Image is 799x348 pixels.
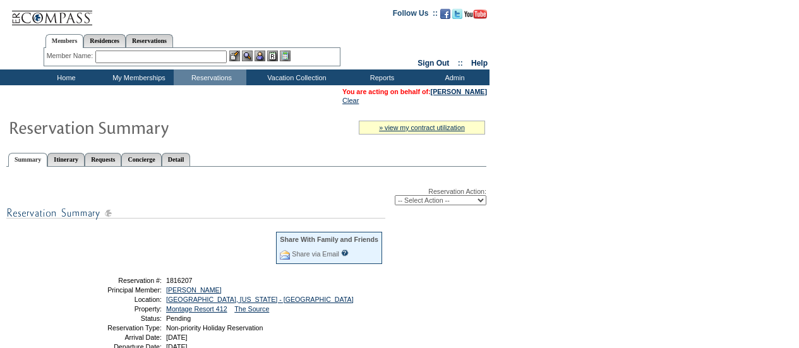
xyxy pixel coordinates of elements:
span: 1816207 [166,277,193,284]
td: Reports [344,69,417,85]
span: Non-priority Holiday Reservation [166,324,263,332]
a: [PERSON_NAME] [431,88,487,95]
img: subTtlResSummary.gif [6,205,385,221]
td: Arrival Date: [71,333,162,341]
a: » view my contract utilization [379,124,465,131]
a: Follow us on Twitter [452,13,462,20]
a: Help [471,59,488,68]
img: Subscribe to our YouTube Channel [464,9,487,19]
span: :: [458,59,463,68]
td: Reservation Type: [71,324,162,332]
td: Home [28,69,101,85]
img: b_edit.gif [229,51,240,61]
a: Itinerary [47,153,85,166]
td: Principal Member: [71,286,162,294]
a: Detail [162,153,191,166]
span: Pending [166,315,191,322]
a: Residences [83,34,126,47]
td: Status: [71,315,162,322]
a: Members [45,34,84,48]
a: Montage Resort 412 [166,305,227,313]
td: Vacation Collection [246,69,344,85]
td: Admin [417,69,490,85]
span: You are acting on behalf of: [342,88,487,95]
a: [PERSON_NAME] [166,286,222,294]
a: [GEOGRAPHIC_DATA], [US_STATE] - [GEOGRAPHIC_DATA] [166,296,354,303]
img: Follow us on Twitter [452,9,462,19]
a: Subscribe to our YouTube Channel [464,13,487,20]
td: Follow Us :: [393,8,438,23]
img: b_calculator.gif [280,51,291,61]
div: Reservation Action: [6,188,486,205]
td: Reservation #: [71,277,162,284]
div: Member Name: [47,51,95,61]
span: [DATE] [166,333,188,341]
a: The Source [234,305,269,313]
img: Reservations [267,51,278,61]
a: Summary [8,153,47,167]
a: Become our fan on Facebook [440,13,450,20]
td: Location: [71,296,162,303]
input: What is this? [341,249,349,256]
img: Become our fan on Facebook [440,9,450,19]
a: Share via Email [292,250,339,258]
td: Reservations [174,69,246,85]
img: Impersonate [255,51,265,61]
a: Concierge [121,153,161,166]
a: Sign Out [418,59,449,68]
td: My Memberships [101,69,174,85]
td: Property: [71,305,162,313]
a: Requests [85,153,121,166]
a: Reservations [126,34,173,47]
img: Reservaton Summary [8,114,261,140]
div: Share With Family and Friends [280,236,378,243]
a: Clear [342,97,359,104]
img: View [242,51,253,61]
